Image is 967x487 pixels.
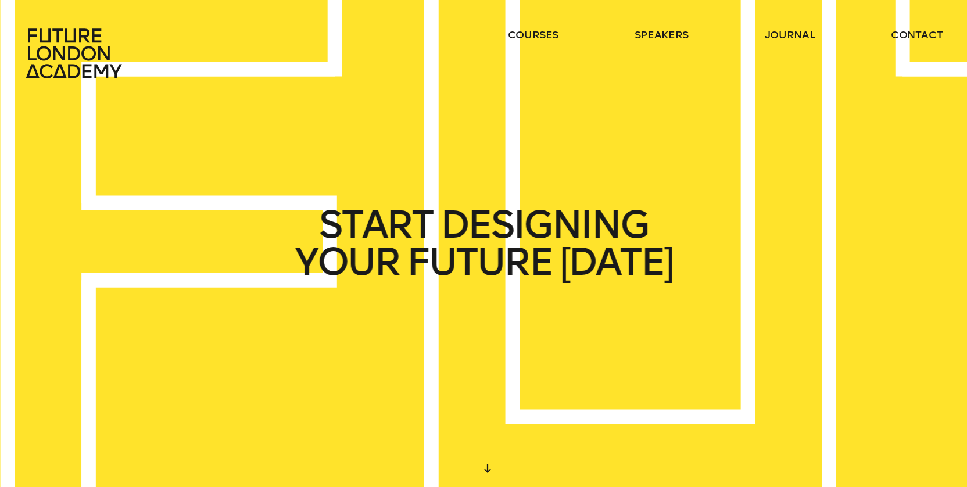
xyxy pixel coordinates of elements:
[407,243,552,281] span: FUTURE
[508,28,559,42] a: courses
[295,243,399,281] span: YOUR
[635,28,689,42] a: speakers
[560,243,672,281] span: [DATE]
[765,28,815,42] a: journal
[891,28,943,42] a: contact
[440,206,648,243] span: DESIGNING
[319,206,433,243] span: START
